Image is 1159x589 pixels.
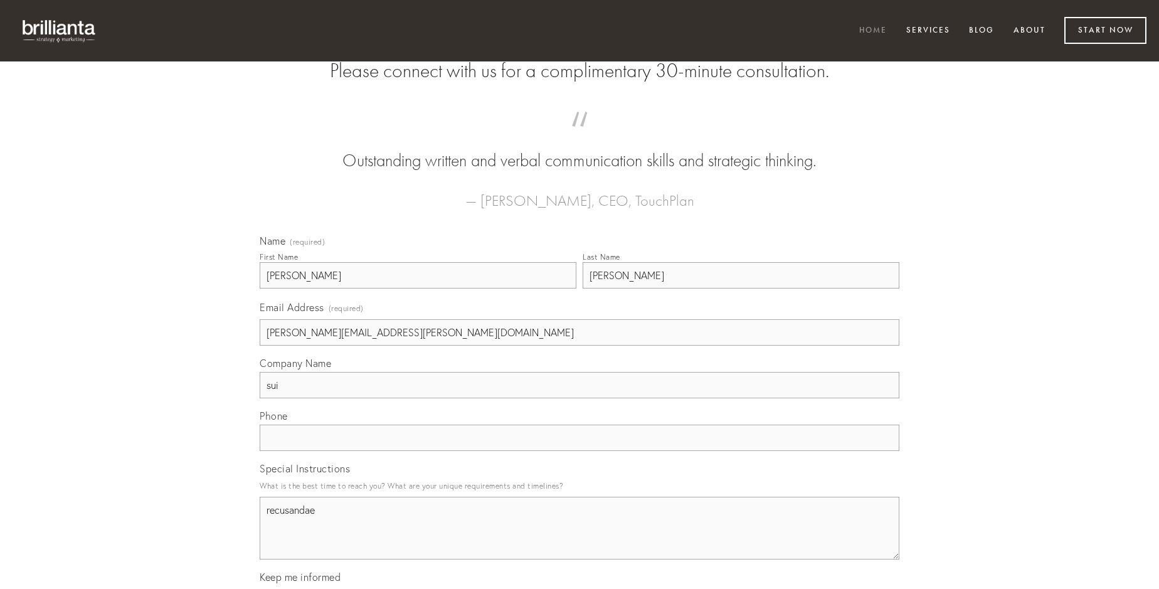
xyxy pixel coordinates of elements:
[260,235,285,247] span: Name
[851,21,895,41] a: Home
[260,571,341,583] span: Keep me informed
[280,124,879,173] blockquote: Outstanding written and verbal communication skills and strategic thinking.
[1005,21,1054,41] a: About
[329,300,364,317] span: (required)
[260,410,288,422] span: Phone
[583,252,620,262] div: Last Name
[260,462,350,475] span: Special Instructions
[13,13,107,49] img: brillianta - research, strategy, marketing
[260,301,324,314] span: Email Address
[260,59,899,83] h2: Please connect with us for a complimentary 30-minute consultation.
[1064,17,1146,44] a: Start Now
[260,357,331,369] span: Company Name
[290,238,325,246] span: (required)
[280,173,879,213] figcaption: — [PERSON_NAME], CEO, TouchPlan
[961,21,1002,41] a: Blog
[280,124,879,149] span: “
[898,21,958,41] a: Services
[260,252,298,262] div: First Name
[260,497,899,560] textarea: recusandae
[260,477,899,494] p: What is the best time to reach you? What are your unique requirements and timelines?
